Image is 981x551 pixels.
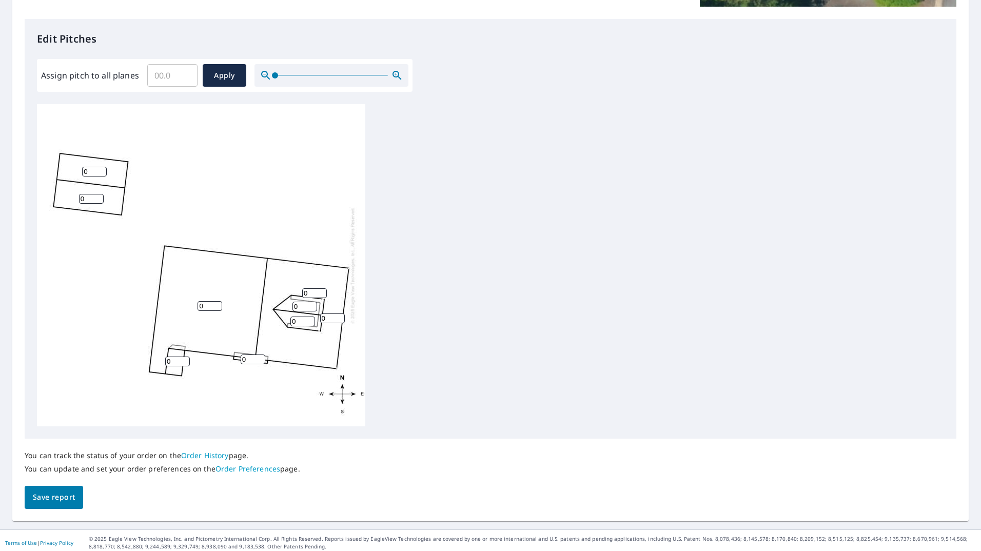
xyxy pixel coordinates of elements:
p: You can update and set your order preferences on the page. [25,464,300,474]
label: Assign pitch to all planes [41,69,139,82]
a: Terms of Use [5,539,37,546]
span: Save report [33,491,75,504]
a: Order History [181,450,229,460]
p: | [5,540,73,546]
span: Apply [211,69,238,82]
button: Apply [203,64,246,87]
p: Edit Pitches [37,31,944,47]
a: Privacy Policy [40,539,73,546]
a: Order Preferences [215,464,280,474]
p: You can track the status of your order on the page. [25,451,300,460]
button: Save report [25,486,83,509]
input: 00.0 [147,61,198,90]
p: © 2025 Eagle View Technologies, Inc. and Pictometry International Corp. All Rights Reserved. Repo... [89,535,976,550]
